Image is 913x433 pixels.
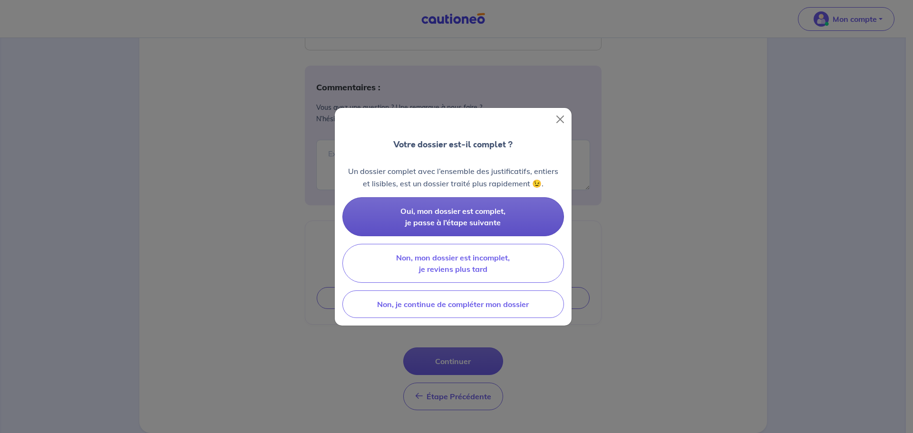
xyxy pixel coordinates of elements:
button: Oui, mon dossier est complet, je passe à l’étape suivante [342,197,564,236]
button: Non, mon dossier est incomplet, je reviens plus tard [342,244,564,283]
span: Non, mon dossier est incomplet, je reviens plus tard [396,253,510,274]
p: Un dossier complet avec l’ensemble des justificatifs, entiers et lisibles, est un dossier traité ... [342,165,564,190]
span: Oui, mon dossier est complet, je passe à l’étape suivante [400,206,505,227]
span: Non, je continue de compléter mon dossier [377,299,529,309]
p: Votre dossier est-il complet ? [393,138,513,151]
button: Close [553,112,568,127]
button: Non, je continue de compléter mon dossier [342,290,564,318]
